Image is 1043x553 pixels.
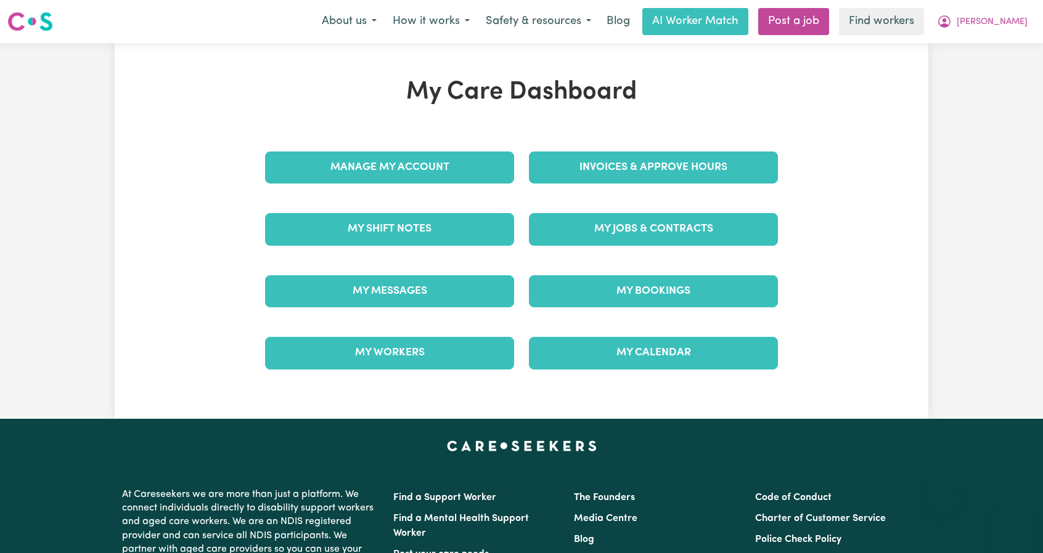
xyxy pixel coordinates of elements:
a: Careseekers home page [447,441,597,451]
a: My Workers [265,337,514,369]
h1: My Care Dashboard [258,78,785,107]
a: Careseekers logo [7,7,53,36]
a: Blog [574,535,594,544]
a: Invoices & Approve Hours [529,151,778,184]
a: Police Check Policy [755,535,841,544]
a: My Calendar [529,337,778,369]
a: AI Worker Match [642,8,748,35]
button: How it works [385,9,478,34]
button: About us [314,9,385,34]
a: Blog [599,8,637,35]
iframe: Close message [930,474,954,499]
a: Find a Mental Health Support Worker [393,514,529,538]
img: Careseekers logo [7,10,53,33]
span: [PERSON_NAME] [957,15,1028,29]
a: Charter of Customer Service [755,514,886,523]
button: My Account [929,9,1036,34]
a: Find a Support Worker [393,493,496,503]
a: My Shift Notes [265,213,514,245]
a: Media Centre [574,514,637,523]
a: Find workers [839,8,924,35]
a: Post a job [758,8,829,35]
a: Code of Conduct [755,493,832,503]
a: My Jobs & Contracts [529,213,778,245]
a: My Bookings [529,275,778,307]
a: My Messages [265,275,514,307]
iframe: Button to launch messaging window [994,504,1033,543]
a: Manage My Account [265,151,514,184]
a: The Founders [574,493,635,503]
button: Safety & resources [478,9,599,34]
